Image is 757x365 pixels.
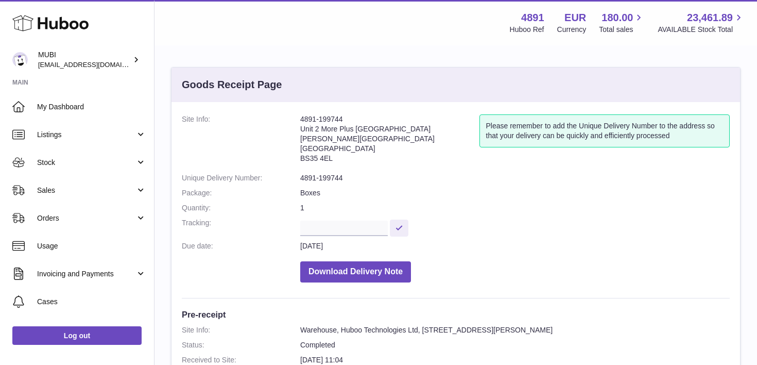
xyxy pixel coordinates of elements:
button: Download Delivery Note [300,261,411,283]
img: shop@mubi.com [12,52,28,68]
dt: Quantity: [182,203,300,213]
dd: [DATE] [300,241,730,251]
span: Stock [37,158,135,168]
span: Total sales [599,25,645,35]
dt: Due date: [182,241,300,251]
dt: Unique Delivery Number: [182,173,300,183]
div: Please remember to add the Unique Delivery Number to the address so that your delivery can be qui... [479,114,730,147]
dd: 4891-199744 [300,173,730,183]
span: [EMAIL_ADDRESS][DOMAIN_NAME] [38,60,151,69]
dt: Tracking: [182,218,300,236]
h3: Pre-receipt [182,309,730,320]
strong: EUR [564,11,586,25]
span: My Dashboard [37,102,146,112]
span: Cases [37,297,146,307]
h3: Goods Receipt Page [182,78,282,92]
dd: 1 [300,203,730,213]
dt: Site Info: [182,325,300,335]
span: Invoicing and Payments [37,269,135,279]
div: Currency [557,25,587,35]
a: 180.00 Total sales [599,11,645,35]
span: Listings [37,130,135,140]
a: Log out [12,326,142,345]
dt: Status: [182,340,300,350]
address: 4891-199744 Unit 2 More Plus [GEOGRAPHIC_DATA] [PERSON_NAME][GEOGRAPHIC_DATA] [GEOGRAPHIC_DATA] B... [300,114,479,168]
span: AVAILABLE Stock Total [658,25,745,35]
span: Usage [37,241,146,251]
span: Orders [37,213,135,223]
span: 23,461.89 [687,11,733,25]
span: Sales [37,186,135,195]
div: MUBI [38,50,131,70]
dt: Package: [182,188,300,198]
dd: Boxes [300,188,730,198]
dd: Warehouse, Huboo Technologies Ltd, [STREET_ADDRESS][PERSON_NAME] [300,325,730,335]
div: Huboo Ref [510,25,544,35]
span: 180.00 [601,11,633,25]
dt: Received to Site: [182,355,300,365]
a: 23,461.89 AVAILABLE Stock Total [658,11,745,35]
dd: [DATE] 11:04 [300,355,730,365]
dt: Site Info: [182,114,300,168]
strong: 4891 [521,11,544,25]
dd: Completed [300,340,730,350]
